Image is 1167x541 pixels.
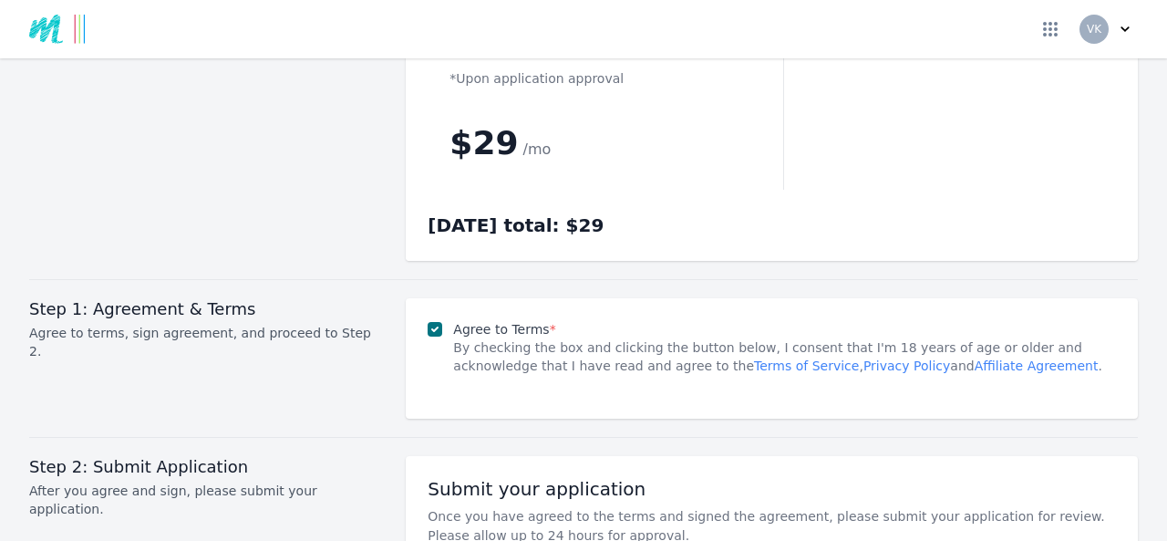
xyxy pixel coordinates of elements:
[29,298,384,320] h3: Step 1: Agreement & Terms
[975,359,1099,373] a: Affiliate Agreement
[449,124,518,161] span: $29
[754,359,859,373] a: Terms of Service
[29,482,384,518] p: After you agree and sign, please submit your application.
[428,214,604,236] span: [DATE] total: $29
[449,71,624,86] span: *Upon application approval
[863,359,950,373] a: Privacy Policy
[29,456,384,478] h3: Step 2: Submit Application
[453,338,1116,375] p: By checking the box and clicking the button below, I consent that I'm 18 years of age or older an...
[428,478,1116,500] h3: Submit your application
[453,322,555,337] label: Agree to Terms
[29,324,384,360] p: Agree to terms, sign agreement, and proceed to Step 2.
[523,140,552,158] span: /mo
